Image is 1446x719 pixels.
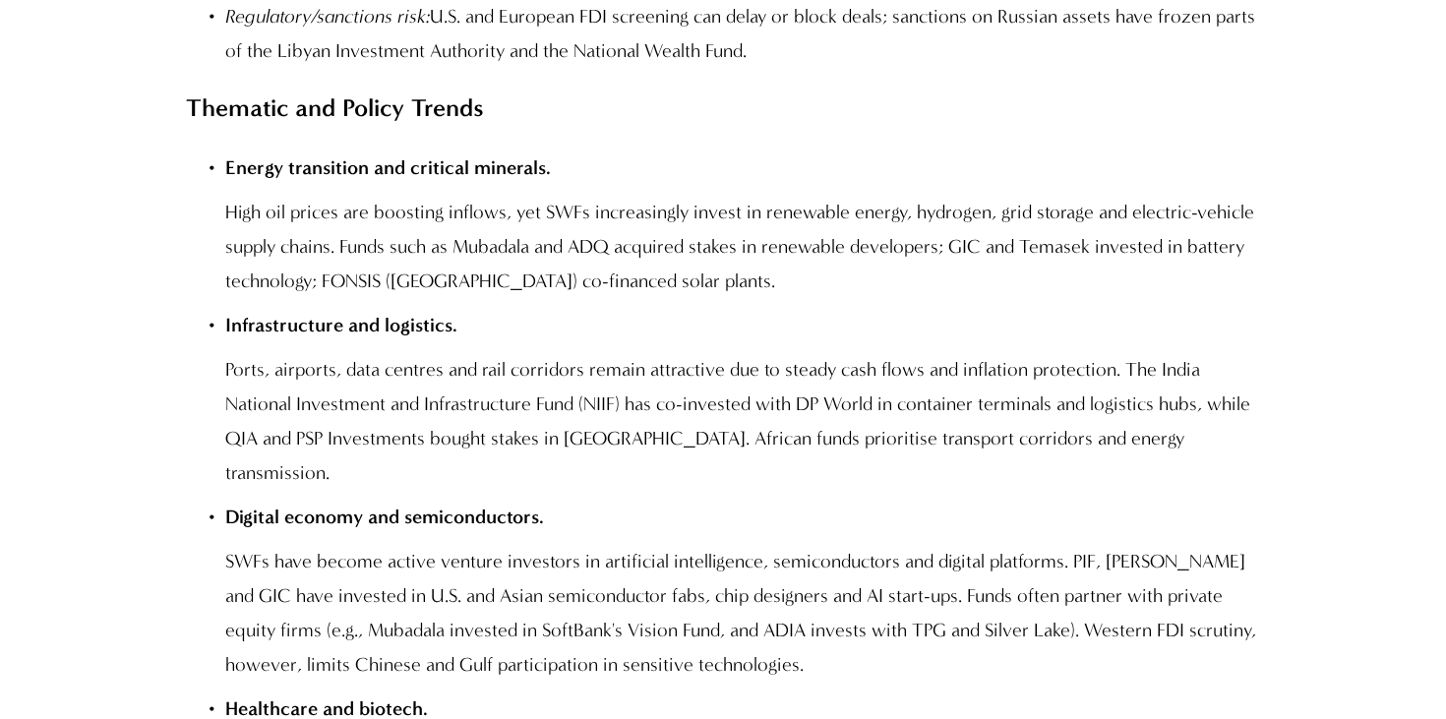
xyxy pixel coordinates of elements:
[225,5,430,28] em: Regulatory/sanctions risk:
[225,352,1260,491] p: Ports, airports, data centres and rail corridors remain attractive due to steady cash flows and i...
[225,156,551,179] strong: Energy transition and critical minerals.
[225,195,1260,298] p: High oil prices are boosting inflows, yet SWFs increasingly invest in renewable energy, hydrogen,...
[186,93,484,122] strong: Thematic and Policy Trends
[225,506,544,528] strong: Digital economy and semiconductors.
[225,544,1260,683] p: SWFs have become active venture investors in artificial intelligence, semiconductors and digital ...
[225,314,457,336] strong: Infrastructure and logistics.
